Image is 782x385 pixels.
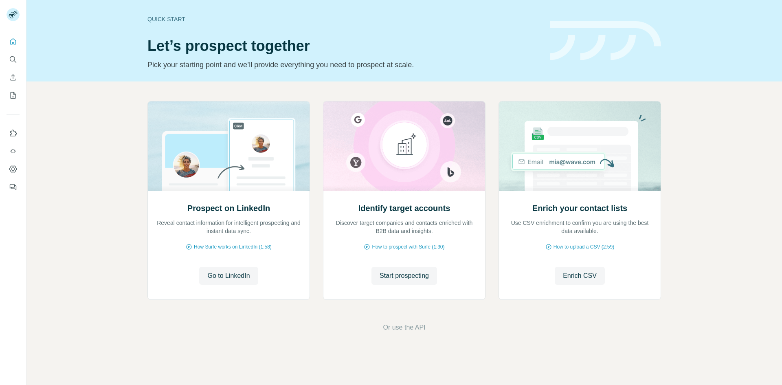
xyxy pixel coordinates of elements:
img: Prospect on LinkedIn [147,101,310,191]
p: Discover target companies and contacts enriched with B2B data and insights. [332,219,477,235]
p: Reveal contact information for intelligent prospecting and instant data sync. [156,219,301,235]
button: Search [7,52,20,67]
span: How to prospect with Surfe (1:30) [372,243,444,251]
button: Start prospecting [371,267,437,285]
h2: Identify target accounts [358,202,450,214]
span: Start prospecting [380,271,429,281]
button: Use Surfe on LinkedIn [7,126,20,141]
button: Feedback [7,180,20,194]
button: Quick start [7,34,20,49]
button: Go to LinkedIn [199,267,258,285]
span: How to upload a CSV (2:59) [554,243,614,251]
img: banner [550,21,661,61]
h2: Enrich your contact lists [532,202,627,214]
img: Identify target accounts [323,101,485,191]
button: My lists [7,88,20,103]
span: Go to LinkedIn [207,271,250,281]
h1: Let’s prospect together [147,38,540,54]
span: How Surfe works on LinkedIn (1:58) [194,243,272,251]
button: Use Surfe API [7,144,20,158]
p: Pick your starting point and we’ll provide everything you need to prospect at scale. [147,59,540,70]
div: Quick start [147,15,540,23]
button: Or use the API [383,323,425,332]
h2: Prospect on LinkedIn [187,202,270,214]
button: Enrich CSV [555,267,605,285]
p: Use CSV enrichment to confirm you are using the best data available. [507,219,652,235]
button: Dashboard [7,162,20,176]
span: Enrich CSV [563,271,597,281]
button: Enrich CSV [7,70,20,85]
img: Enrich your contact lists [499,101,661,191]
